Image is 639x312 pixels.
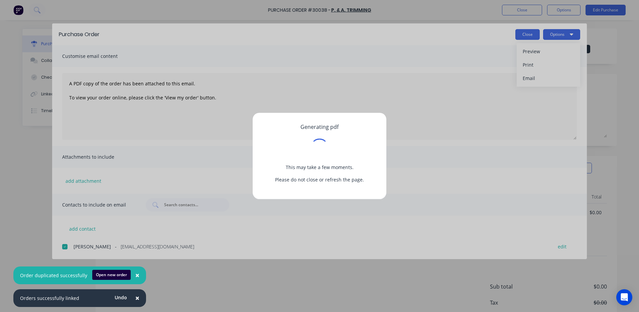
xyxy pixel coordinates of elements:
[92,270,131,280] button: Open new order
[263,164,376,171] p: This may take a few moments.
[300,123,339,131] span: Generating pdf
[111,293,131,303] button: Undo
[616,289,632,305] div: Open Intercom Messenger
[135,293,139,303] span: ×
[129,267,146,284] button: Close
[20,272,87,279] div: Order duplicated successfully
[20,295,79,302] div: Orders successfully linked
[263,176,376,183] p: Please do not close or refresh the page.
[135,270,139,280] span: ×
[129,290,146,306] button: Close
